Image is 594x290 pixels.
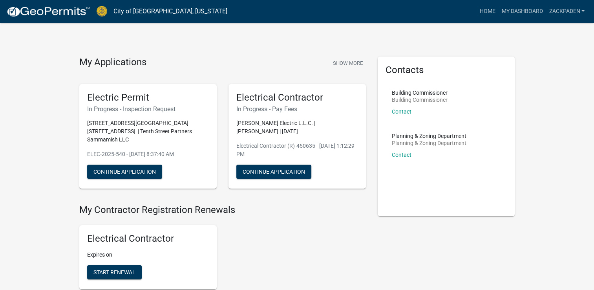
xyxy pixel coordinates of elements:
button: Continue Application [87,165,162,179]
p: Expires on [87,251,209,259]
p: Building Commissioner [392,97,448,103]
h6: In Progress - Inspection Request [87,105,209,113]
p: [PERSON_NAME] Electric L.L.C. | [PERSON_NAME] | [DATE] [236,119,358,136]
button: Continue Application [236,165,311,179]
a: City of [GEOGRAPHIC_DATA], [US_STATE] [113,5,227,18]
span: Start Renewal [93,269,135,275]
a: zackpaden [546,4,588,19]
a: Contact [392,152,411,158]
img: City of Jeffersonville, Indiana [97,6,107,17]
a: Home [476,4,498,19]
p: [STREET_ADDRESS][GEOGRAPHIC_DATA][STREET_ADDRESS] | Tenth Street Partners Sammamish LLC [87,119,209,144]
a: My Dashboard [498,4,546,19]
button: Start Renewal [87,265,142,279]
h5: Electric Permit [87,92,209,103]
p: Planning & Zoning Department [392,133,466,139]
h5: Electrical Contractor [87,233,209,244]
p: Planning & Zoning Department [392,140,466,146]
h5: Contacts [386,64,507,76]
p: ELEC-2025-540 - [DATE] 8:37:40 AM [87,150,209,158]
button: Show More [330,57,366,70]
h4: My Contractor Registration Renewals [79,204,366,216]
p: Electrical Contractor (R)-450635 - [DATE] 1:12:29 PM [236,142,358,158]
h5: Electrical Contractor [236,92,358,103]
h4: My Applications [79,57,146,68]
p: Building Commissioner [392,90,448,95]
h6: In Progress - Pay Fees [236,105,358,113]
a: Contact [392,108,411,115]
